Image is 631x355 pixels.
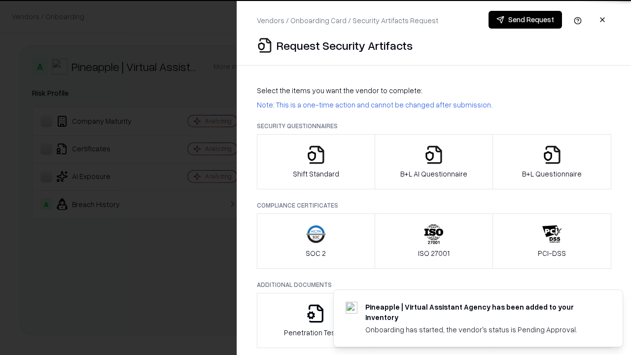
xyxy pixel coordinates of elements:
button: B+L AI Questionnaire [375,134,493,189]
button: Send Request [489,11,562,29]
button: SOC 2 [257,213,375,269]
div: Pineapple | Virtual Assistant Agency has been added to your inventory [365,302,599,322]
button: Shift Standard [257,134,375,189]
div: Onboarding has started, the vendor's status is Pending Approval. [365,324,599,335]
button: Penetration Testing [257,293,375,348]
p: SOC 2 [306,248,326,258]
p: Penetration Testing [284,327,348,338]
p: PCI-DSS [538,248,566,258]
p: Additional Documents [257,281,611,289]
p: Shift Standard [293,169,339,179]
p: Compliance Certificates [257,201,611,210]
button: PCI-DSS [492,213,611,269]
p: Security Questionnaires [257,122,611,130]
p: Request Security Artifacts [277,37,413,53]
p: B+L AI Questionnaire [400,169,467,179]
button: B+L Questionnaire [492,134,611,189]
p: Vendors / Onboarding Card / Security Artifacts Request [257,15,438,26]
p: Select the items you want the vendor to complete: [257,85,611,96]
p: Note: This is a one-time action and cannot be changed after submission. [257,100,611,110]
button: ISO 27001 [375,213,493,269]
p: ISO 27001 [418,248,450,258]
p: B+L Questionnaire [522,169,582,179]
img: trypineapple.com [346,302,357,314]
